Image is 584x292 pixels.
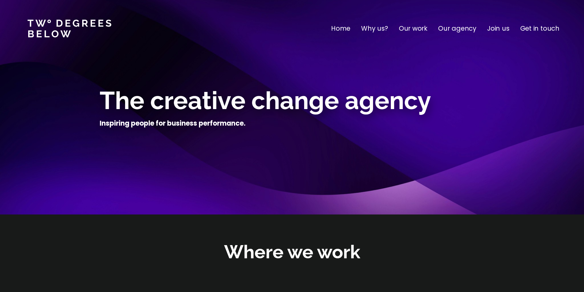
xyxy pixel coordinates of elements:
[361,24,388,33] a: Why us?
[331,24,350,33] a: Home
[100,86,431,115] span: The creative change agency
[100,119,246,128] h4: Inspiring people for business performance.
[520,24,559,33] a: Get in touch
[224,240,360,264] h2: Where we work
[438,24,476,33] a: Our agency
[399,24,427,33] a: Our work
[487,24,510,33] a: Join us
